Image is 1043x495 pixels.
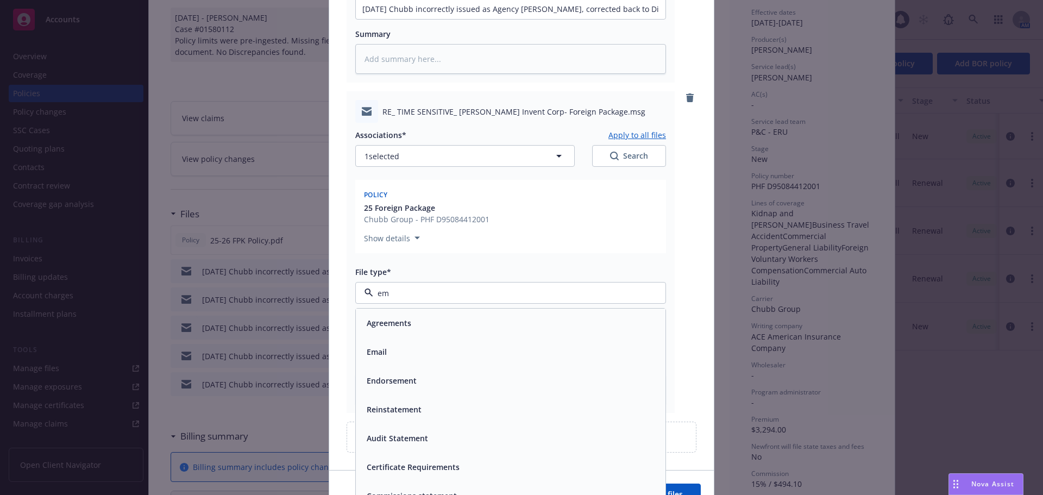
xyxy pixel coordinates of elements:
[367,375,417,386] button: Endorsement
[971,479,1014,488] span: Nova Assist
[948,473,1023,495] button: Nova Assist
[949,474,963,494] div: Drag to move
[367,404,422,415] button: Reinstatement
[360,231,424,245] button: Show details
[367,317,411,329] button: Agreements
[355,267,391,277] span: File type*
[367,346,387,358] button: Email
[373,287,644,299] input: Filter by keyword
